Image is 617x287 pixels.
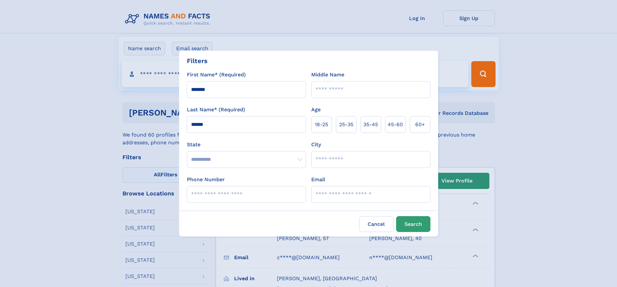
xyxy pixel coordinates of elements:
[187,71,246,79] label: First Name* (Required)
[187,141,306,149] label: State
[187,176,225,183] label: Phone Number
[311,71,344,79] label: Middle Name
[363,121,378,128] span: 35‑45
[388,121,403,128] span: 45‑60
[415,121,425,128] span: 60+
[187,56,208,66] div: Filters
[339,121,353,128] span: 25‑35
[311,141,321,149] label: City
[311,106,321,114] label: Age
[359,216,394,232] label: Cancel
[311,176,325,183] label: Email
[396,216,430,232] button: Search
[315,121,328,128] span: 18‑25
[187,106,245,114] label: Last Name* (Required)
